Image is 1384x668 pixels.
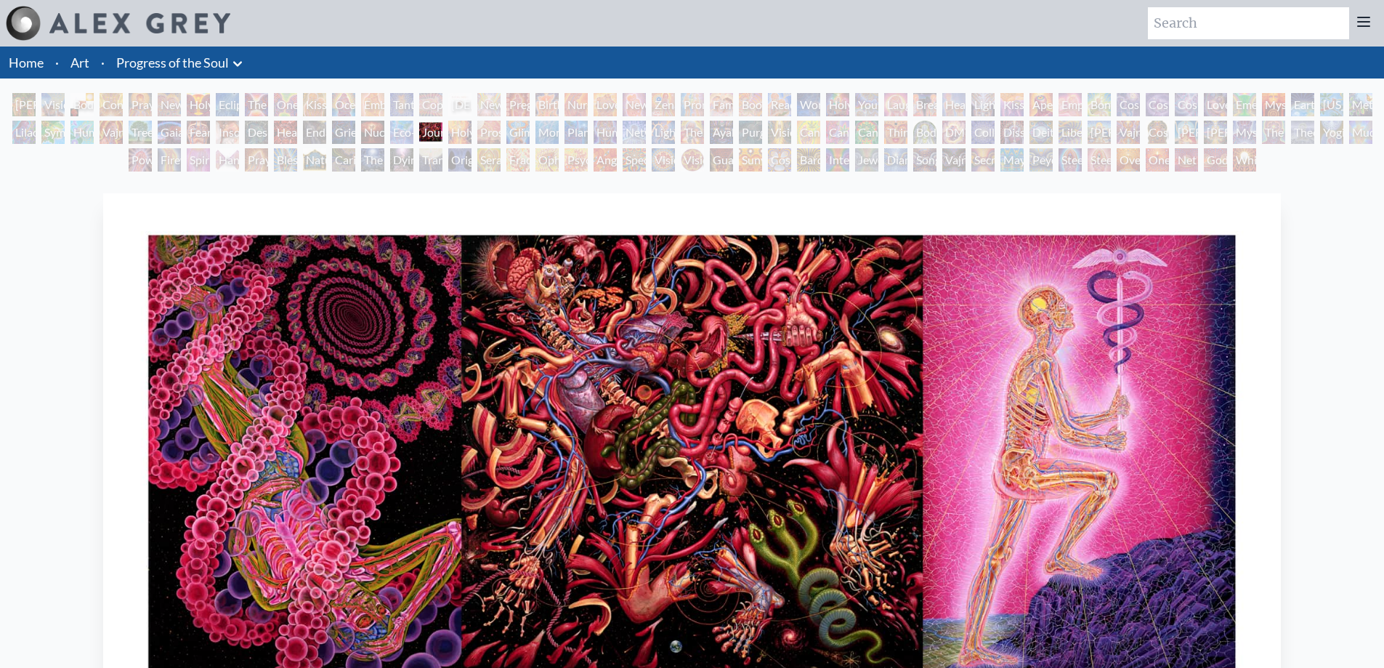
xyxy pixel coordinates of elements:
[187,148,210,172] div: Spirit Animates the Flesh
[739,121,762,144] div: Purging
[361,93,384,116] div: Embracing
[70,121,94,144] div: Humming Bird
[739,93,762,116] div: Boo-boo
[506,121,530,144] div: Glimpsing the Empyrean
[1146,148,1169,172] div: One
[652,148,675,172] div: Vision Crystal
[1146,121,1169,144] div: Cosmic [DEMOGRAPHIC_DATA]
[448,121,472,144] div: Holy Fire
[274,121,297,144] div: Headache
[1204,93,1227,116] div: Love is a Cosmic Force
[216,93,239,116] div: Eclipse
[1088,121,1111,144] div: [PERSON_NAME]
[129,121,152,144] div: Tree & Person
[797,148,820,172] div: Bardo Being
[158,93,181,116] div: New Man New Woman
[826,121,849,144] div: Cannabis Sutra
[41,121,65,144] div: Symbiosis: Gall Wasp & Oak Tree
[49,47,65,79] li: ·
[477,93,501,116] div: Newborn
[245,93,268,116] div: The Kiss
[594,148,617,172] div: Angel Skin
[506,148,530,172] div: Fractal Eyes
[913,121,936,144] div: Body/Mind as a Vibratory Field of Energy
[855,148,878,172] div: Jewel Being
[100,93,123,116] div: Contemplation
[884,93,907,116] div: Laughing Man
[1291,93,1314,116] div: Earth Energies
[768,93,791,116] div: Reading
[187,93,210,116] div: Holy Grail
[41,93,65,116] div: Visionary Origin of Language
[158,121,181,144] div: Gaia
[797,121,820,144] div: Cannabis Mudra
[564,121,588,144] div: Planetary Prayers
[1233,93,1256,116] div: Emerald Grail
[768,148,791,172] div: Cosmic Elf
[332,93,355,116] div: Ocean of Love Bliss
[1175,93,1198,116] div: Cosmic Lovers
[535,93,559,116] div: Birth
[274,93,297,116] div: One Taste
[1320,93,1343,116] div: [US_STATE] Song
[1059,121,1082,144] div: Liberation Through Seeing
[913,93,936,116] div: Breathing
[1262,93,1285,116] div: Mysteriosa 2
[710,121,733,144] div: Ayahuasca Visitation
[681,121,704,144] div: The Shulgins and their Alchemical Angels
[274,148,297,172] div: Blessing Hand
[1262,121,1285,144] div: The Seer
[1175,148,1198,172] div: Net of Being
[884,148,907,172] div: Diamond Being
[390,148,413,172] div: Dying
[361,148,384,172] div: The Soul Finds It's Way
[971,121,995,144] div: Collective Vision
[332,148,355,172] div: Caring
[1088,148,1111,172] div: Steeplehead 2
[942,93,966,116] div: Healing
[1233,121,1256,144] div: Mystic Eye
[100,121,123,144] div: Vajra Horse
[652,121,675,144] div: Lightworker
[1000,93,1024,116] div: Kiss of the [MEDICAL_DATA]
[1088,93,1111,116] div: Bond
[623,93,646,116] div: New Family
[448,148,472,172] div: Original Face
[884,121,907,144] div: Third Eye Tears of Joy
[303,121,326,144] div: Endarkenment
[564,148,588,172] div: Psychomicrograph of a Fractal Paisley Cherub Feather Tip
[390,121,413,144] div: Eco-Atlas
[506,93,530,116] div: Pregnancy
[1059,148,1082,172] div: Steeplehead 1
[1029,93,1053,116] div: Aperture
[535,148,559,172] div: Ophanic Eyelash
[303,148,326,172] div: Nature of Mind
[1349,121,1372,144] div: Mudra
[216,121,239,144] div: Insomnia
[70,52,89,73] a: Art
[303,93,326,116] div: Kissing
[95,47,110,79] li: ·
[623,148,646,172] div: Spectral Lotus
[419,148,442,172] div: Transfiguration
[332,121,355,144] div: Grieving
[768,121,791,144] div: Vision Tree
[361,121,384,144] div: Nuclear Crucifixion
[826,148,849,172] div: Interbeing
[971,93,995,116] div: Lightweaver
[1175,121,1198,144] div: [PERSON_NAME]
[1029,148,1053,172] div: Peyote Being
[681,93,704,116] div: Promise
[739,148,762,172] div: Sunyata
[129,148,152,172] div: Power to the Peaceful
[1320,121,1343,144] div: Yogi & the Möbius Sphere
[1204,121,1227,144] div: [PERSON_NAME]
[419,93,442,116] div: Copulating
[1059,93,1082,116] div: Empowerment
[913,148,936,172] div: Song of Vajra Being
[681,148,704,172] div: Vision [PERSON_NAME]
[797,93,820,116] div: Wonder
[245,121,268,144] div: Despair
[448,93,472,116] div: [DEMOGRAPHIC_DATA] Embryo
[1349,93,1372,116] div: Metamorphosis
